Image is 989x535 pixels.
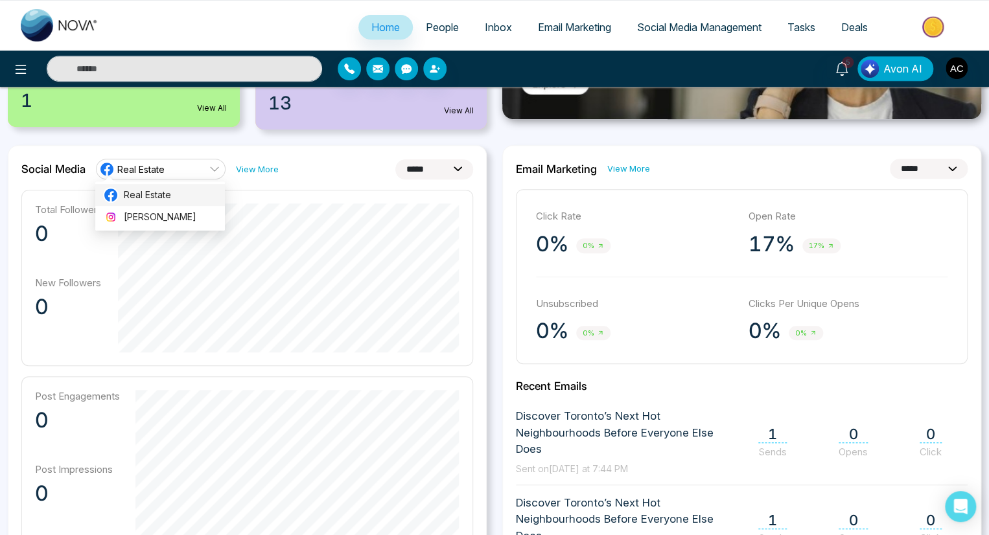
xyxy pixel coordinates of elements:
span: Deals [841,21,868,34]
img: instagram [104,211,117,223]
span: 0 [839,426,868,443]
p: Clicks Per Unique Opens [749,297,948,312]
p: 0% [536,318,568,344]
span: 0% [576,238,611,253]
span: Click [920,446,942,458]
button: Avon AI [857,56,933,81]
span: 5 [842,56,854,68]
a: Home [358,15,413,40]
a: Deals [828,15,881,40]
p: Post Impressions [35,463,120,475]
span: 0 [920,426,942,443]
img: User Avatar [946,57,968,79]
span: 0% [789,326,823,341]
span: Tasks [787,21,815,34]
p: Total Followers [35,203,102,216]
p: Click Rate [536,209,736,224]
span: 0 [920,512,942,529]
h2: Email Marketing [516,163,597,176]
span: Real Estate [124,188,217,202]
a: Tasks [774,15,828,40]
h2: Recent Emails [516,380,968,393]
div: Open Intercom Messenger [945,491,976,522]
p: 0 [35,407,120,433]
h2: Social Media [21,163,86,176]
span: Opens [839,446,868,458]
span: Discover Toronto’s Next Hot Neighbourhoods Before Everyone Else Does [516,408,739,458]
a: People [413,15,472,40]
span: 1 [758,426,787,443]
p: Unsubscribed [536,297,736,312]
span: 17% [802,238,841,253]
a: View More [236,163,279,176]
p: 17% [749,231,795,257]
span: Email Marketing [538,21,611,34]
img: Market-place.gif [887,12,981,41]
p: 0 [35,481,120,507]
span: 1 [21,87,32,114]
a: View All [197,102,227,114]
span: 0% [576,326,611,341]
span: 13 [268,89,292,117]
a: Social Media Management [624,15,774,40]
span: Home [371,21,400,34]
img: Lead Flow [861,60,879,78]
span: Social Media Management [637,21,762,34]
span: 1 [758,512,787,529]
p: 0% [749,318,781,344]
span: Sent on [DATE] at 7:44 PM [516,463,628,474]
img: Nova CRM Logo [21,9,99,41]
a: Inbox [472,15,525,40]
p: 0 [35,294,102,320]
span: [PERSON_NAME] [124,210,217,224]
p: Open Rate [749,209,948,224]
span: 0 [839,512,868,529]
p: Post Engagements [35,390,120,402]
p: 0% [536,231,568,257]
a: View All [444,105,474,117]
p: New Followers [35,277,102,289]
p: 0 [35,221,102,247]
span: Inbox [485,21,512,34]
span: People [426,21,459,34]
span: Avon AI [883,61,922,76]
a: 5 [826,56,857,79]
a: Email Marketing [525,15,624,40]
span: Sends [758,446,787,458]
a: View More [607,163,650,175]
span: Real Estate [117,163,165,176]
